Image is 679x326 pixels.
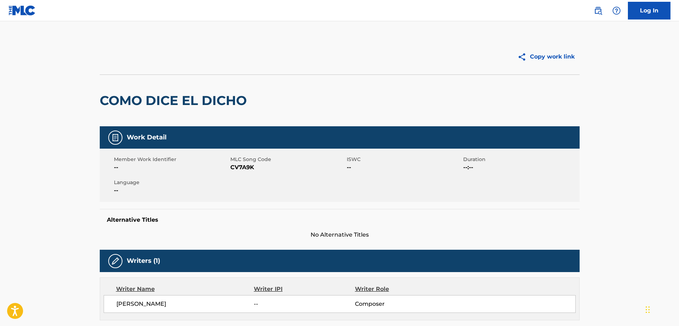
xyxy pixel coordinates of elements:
div: Help [609,4,624,18]
span: Member Work Identifier [114,156,229,163]
span: [PERSON_NAME] [116,300,254,308]
span: ISWC [347,156,461,163]
span: Language [114,179,229,186]
span: -- [114,186,229,195]
img: Copy work link [518,53,530,61]
h5: Work Detail [127,133,166,142]
img: Writers [111,257,120,265]
span: CV7A9K [230,163,345,172]
iframe: Chat Widget [644,292,679,326]
button: Copy work link [513,48,580,66]
span: Duration [463,156,578,163]
h5: Alternative Titles [107,216,573,223]
span: -- [254,300,355,308]
img: search [594,6,602,15]
span: --:-- [463,163,578,172]
img: MLC Logo [9,5,36,16]
iframe: Resource Center [659,215,679,272]
div: Writer Name [116,285,254,293]
span: -- [114,163,229,172]
span: -- [347,163,461,172]
h2: COMO DICE EL DICHO [100,93,250,109]
img: Work Detail [111,133,120,142]
div: Drag [646,299,650,320]
img: help [612,6,621,15]
a: Public Search [591,4,605,18]
span: MLC Song Code [230,156,345,163]
span: Composer [355,300,447,308]
div: Writer Role [355,285,447,293]
a: Log In [628,2,670,20]
div: Writer IPI [254,285,355,293]
h5: Writers (1) [127,257,160,265]
span: No Alternative Titles [100,231,580,239]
